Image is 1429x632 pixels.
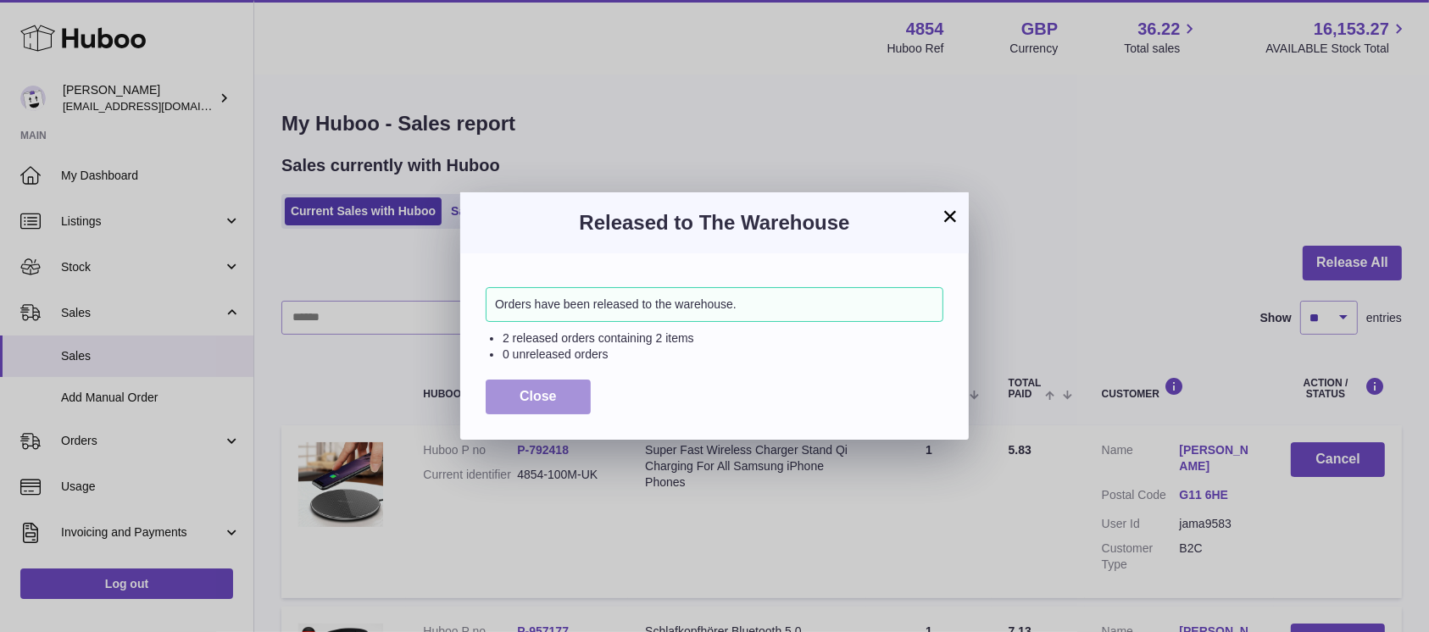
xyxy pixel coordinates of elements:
[520,389,557,403] span: Close
[486,209,943,236] h3: Released to The Warehouse
[486,380,591,414] button: Close
[940,206,960,226] button: ×
[486,287,943,322] div: Orders have been released to the warehouse.
[503,346,943,363] li: 0 unreleased orders
[503,330,943,346] li: 2 released orders containing 2 items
